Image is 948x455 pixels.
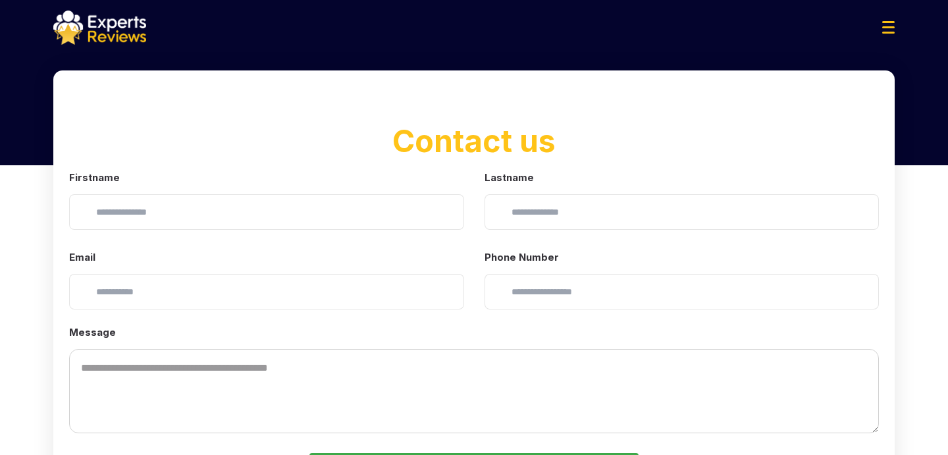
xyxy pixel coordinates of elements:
img: logo [53,11,146,45]
label: Phone Number [485,250,880,265]
img: Menu Icon [882,21,895,34]
label: Email [69,250,464,265]
span: Contact us [392,122,556,159]
label: Firstname [69,171,464,185]
label: Message [69,325,879,340]
label: Lastname [485,171,880,185]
